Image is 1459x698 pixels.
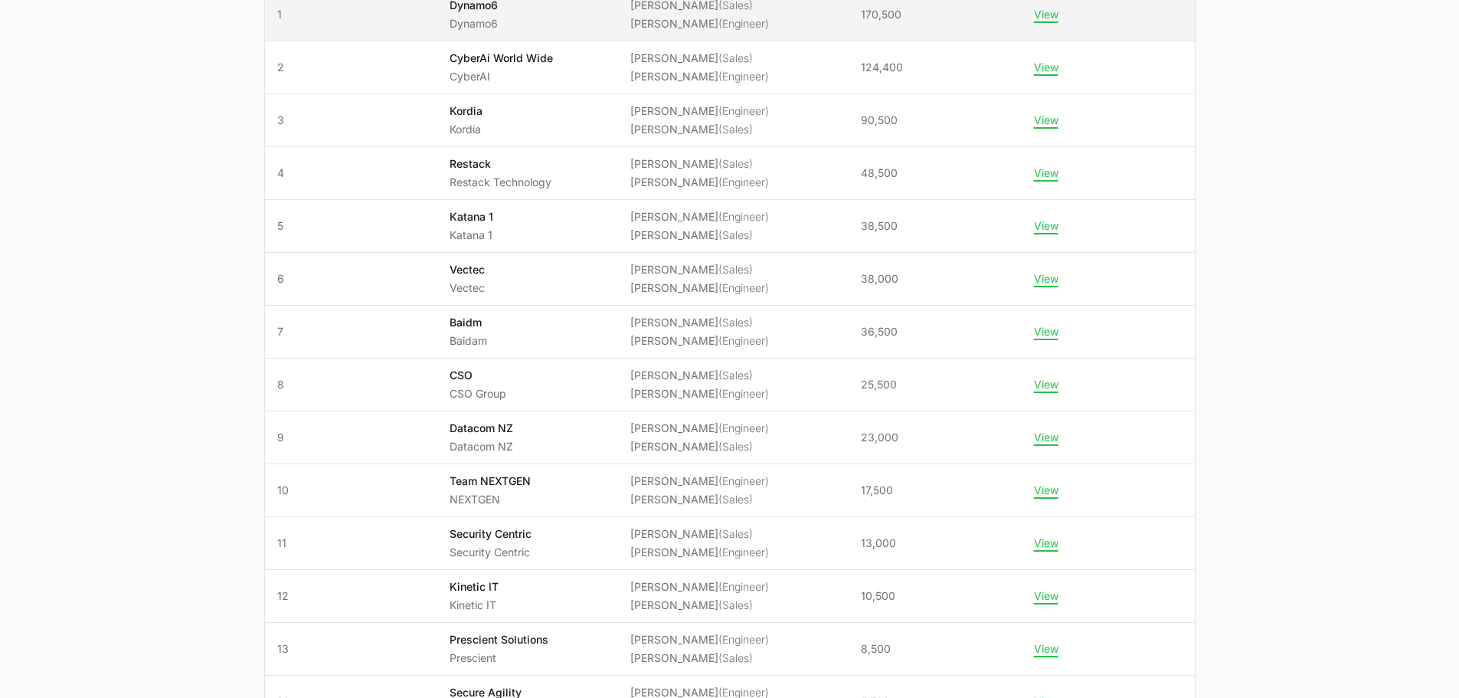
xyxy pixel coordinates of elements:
[630,122,769,137] li: [PERSON_NAME]
[718,123,753,136] span: (Sales)
[861,218,898,234] span: 38,500
[1034,219,1058,233] button: View
[277,588,426,604] span: 12
[861,377,897,392] span: 25,500
[630,69,769,84] li: [PERSON_NAME]
[861,536,896,551] span: 13,000
[277,165,426,181] span: 4
[450,492,531,507] p: NEXTGEN
[1034,113,1058,127] button: View
[1034,378,1058,392] button: View
[630,175,769,190] li: [PERSON_NAME]
[277,430,426,445] span: 9
[718,157,753,170] span: (Sales)
[718,228,753,241] span: (Sales)
[1034,325,1058,339] button: View
[450,103,483,119] p: Kordia
[277,377,426,392] span: 8
[277,641,426,657] span: 13
[630,333,769,349] li: [PERSON_NAME]
[630,386,769,401] li: [PERSON_NAME]
[450,16,498,31] p: Dynamo6
[450,526,532,542] p: Security Centric
[630,103,769,119] li: [PERSON_NAME]
[718,17,769,30] span: (Engineer)
[861,430,898,445] span: 23,000
[450,156,551,172] p: Restack
[450,228,493,243] p: Katana 1
[861,483,893,498] span: 17,500
[861,271,898,287] span: 38,000
[718,598,753,611] span: (Sales)
[277,113,426,128] span: 3
[718,104,769,117] span: (Engineer)
[861,165,898,181] span: 48,500
[1034,166,1058,180] button: View
[718,70,769,83] span: (Engineer)
[718,334,769,347] span: (Engineer)
[450,421,513,436] p: Datacom NZ
[450,122,483,137] p: Kordia
[450,69,553,84] p: CyberAI
[718,51,753,64] span: (Sales)
[718,387,769,400] span: (Engineer)
[861,113,898,128] span: 90,500
[277,324,426,339] span: 7
[1034,536,1058,550] button: View
[861,60,903,75] span: 124,400
[450,209,493,224] p: Katana 1
[630,650,769,666] li: [PERSON_NAME]
[630,315,769,330] li: [PERSON_NAME]
[718,210,769,223] span: (Engineer)
[630,545,769,560] li: [PERSON_NAME]
[718,316,753,329] span: (Sales)
[1034,589,1058,603] button: View
[450,315,487,330] p: Baidm
[718,651,753,664] span: (Sales)
[450,175,551,190] p: Restack Technology
[1034,642,1058,656] button: View
[861,588,895,604] span: 10,500
[277,60,426,75] span: 2
[277,271,426,287] span: 6
[450,598,499,613] p: Kinetic IT
[861,324,898,339] span: 36,500
[630,439,769,454] li: [PERSON_NAME]
[450,579,499,595] p: Kinetic IT
[630,51,769,66] li: [PERSON_NAME]
[450,632,548,647] p: Prescient Solutions
[450,262,485,277] p: Vectec
[630,280,769,296] li: [PERSON_NAME]
[450,545,532,560] p: Security Centric
[630,228,769,243] li: [PERSON_NAME]
[630,526,769,542] li: [PERSON_NAME]
[718,633,769,646] span: (Engineer)
[630,209,769,224] li: [PERSON_NAME]
[718,580,769,593] span: (Engineer)
[861,7,901,22] span: 170,500
[630,492,769,507] li: [PERSON_NAME]
[277,218,426,234] span: 5
[630,368,769,383] li: [PERSON_NAME]
[630,156,769,172] li: [PERSON_NAME]
[718,440,753,453] span: (Sales)
[1034,431,1058,444] button: View
[450,650,548,666] p: Prescient
[630,262,769,277] li: [PERSON_NAME]
[1034,272,1058,286] button: View
[718,263,753,276] span: (Sales)
[450,333,487,349] p: Baidam
[630,579,769,595] li: [PERSON_NAME]
[277,536,426,551] span: 11
[718,281,769,294] span: (Engineer)
[1034,483,1058,497] button: View
[450,280,485,296] p: Vectec
[277,483,426,498] span: 10
[630,16,769,31] li: [PERSON_NAME]
[718,474,769,487] span: (Engineer)
[450,51,553,66] p: CyberAi World Wide
[450,474,531,489] p: Team NEXTGEN
[450,439,513,454] p: Datacom NZ
[630,598,769,613] li: [PERSON_NAME]
[450,386,506,401] p: CSO Group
